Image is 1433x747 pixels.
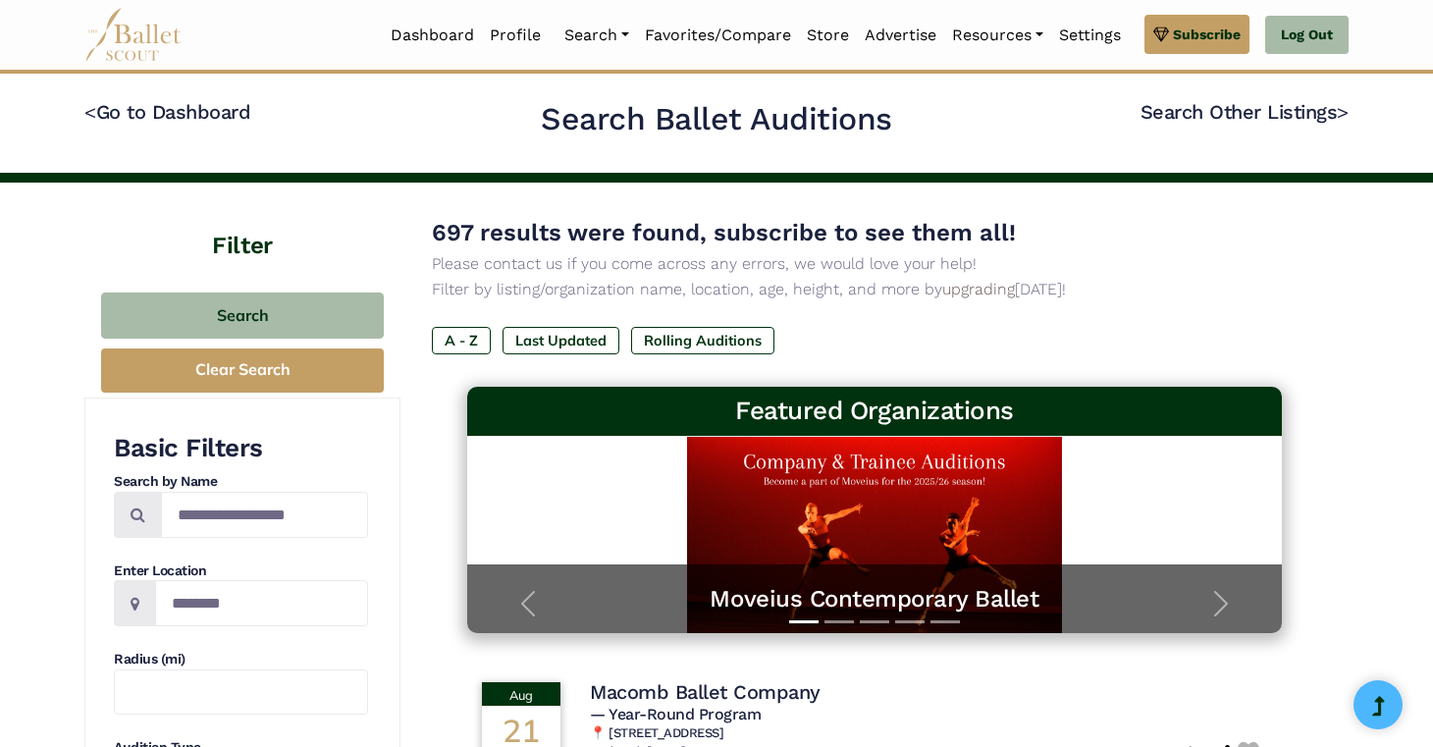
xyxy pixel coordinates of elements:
[590,679,821,705] h4: Macomb Ballet Company
[432,219,1016,246] span: 697 results were found, subscribe to see them all!
[114,432,368,465] h3: Basic Filters
[84,100,250,124] a: <Go to Dashboard
[161,492,368,538] input: Search by names...
[101,293,384,339] button: Search
[1173,24,1241,45] span: Subscribe
[1337,99,1349,124] code: >
[487,584,1262,614] a: Moveius Contemporary Ballet
[155,580,368,626] input: Location
[590,725,1267,742] h6: 📍 [STREET_ADDRESS]
[483,395,1266,428] h3: Featured Organizations
[541,99,892,140] h2: Search Ballet Auditions
[432,251,1317,277] p: Please contact us if you come across any errors, we would love your help!
[383,15,482,56] a: Dashboard
[860,611,889,633] button: Slide 3
[631,327,774,354] label: Rolling Auditions
[944,15,1051,56] a: Resources
[1051,15,1129,56] a: Settings
[84,99,96,124] code: <
[432,277,1317,302] p: Filter by listing/organization name, location, age, height, and more by [DATE]!
[1153,24,1169,45] img: gem.svg
[895,611,925,633] button: Slide 4
[101,348,384,393] button: Clear Search
[1144,15,1249,54] a: Subscribe
[84,183,400,263] h4: Filter
[1141,100,1349,124] a: Search Other Listings>
[114,650,368,669] h4: Radius (mi)
[637,15,799,56] a: Favorites/Compare
[482,15,549,56] a: Profile
[1265,16,1349,55] a: Log Out
[432,327,491,354] label: A - Z
[857,15,944,56] a: Advertise
[789,611,819,633] button: Slide 1
[114,561,368,581] h4: Enter Location
[590,705,761,723] span: — Year-Round Program
[482,682,560,706] div: Aug
[114,472,368,492] h4: Search by Name
[942,280,1015,298] a: upgrading
[824,611,854,633] button: Slide 2
[799,15,857,56] a: Store
[503,327,619,354] label: Last Updated
[557,15,637,56] a: Search
[930,611,960,633] button: Slide 5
